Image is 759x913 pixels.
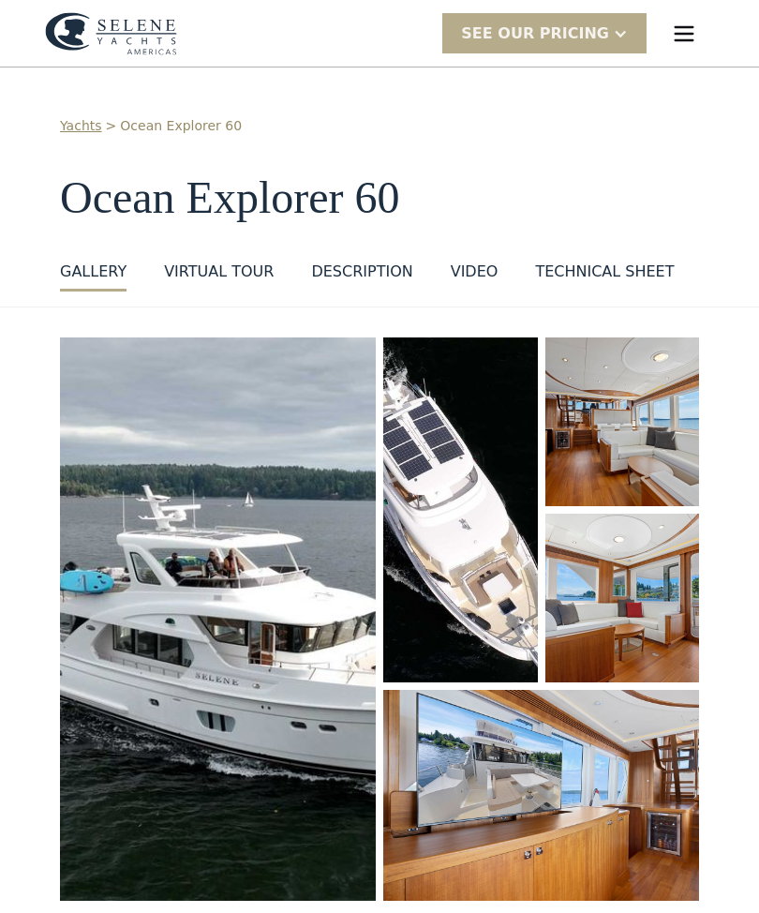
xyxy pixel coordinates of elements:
[60,173,699,223] h1: Ocean Explorer 60
[545,514,700,682] a: open lightbox
[311,261,412,292] a: DESCRIPTION
[461,22,609,45] div: SEE Our Pricing
[442,13,647,53] div: SEE Our Pricing
[60,337,376,901] a: open lightbox
[383,337,538,682] a: open lightbox
[45,12,177,55] a: home
[164,261,274,292] a: VIRTUAL TOUR
[451,261,499,292] a: VIDEO
[545,337,700,506] a: open lightbox
[451,261,499,283] div: VIDEO
[654,4,714,64] div: menu
[120,116,242,136] a: Ocean Explorer 60
[535,261,674,283] div: Technical sheet
[45,12,177,55] img: logo
[106,116,117,136] div: >
[383,690,699,901] a: open lightbox
[60,261,126,292] a: GALLERY
[60,261,126,283] div: GALLERY
[311,261,412,283] div: DESCRIPTION
[60,116,102,136] a: Yachts
[535,261,674,292] a: Technical sheet
[164,261,274,283] div: VIRTUAL TOUR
